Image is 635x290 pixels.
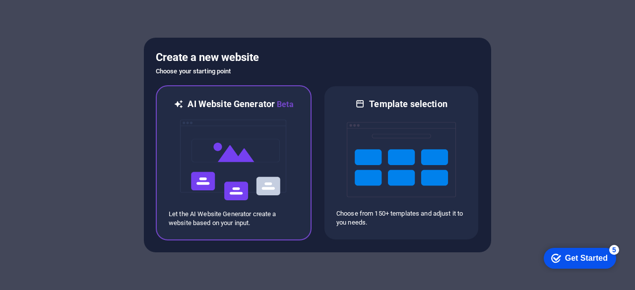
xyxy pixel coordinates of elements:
[8,5,80,26] div: Get Started 5 items remaining, 0% complete
[323,85,479,240] div: Template selectionChoose from 150+ templates and adjust it to you needs.
[179,111,288,210] img: ai
[188,98,293,111] h6: AI Website Generator
[156,65,479,77] h6: Choose your starting point
[369,98,447,110] h6: Template selection
[156,50,479,65] h5: Create a new website
[73,2,83,12] div: 5
[29,11,72,20] div: Get Started
[156,85,312,240] div: AI Website GeneratorBetaaiLet the AI Website Generator create a website based on your input.
[275,100,294,109] span: Beta
[336,209,466,227] p: Choose from 150+ templates and adjust it to you needs.
[169,210,299,228] p: Let the AI Website Generator create a website based on your input.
